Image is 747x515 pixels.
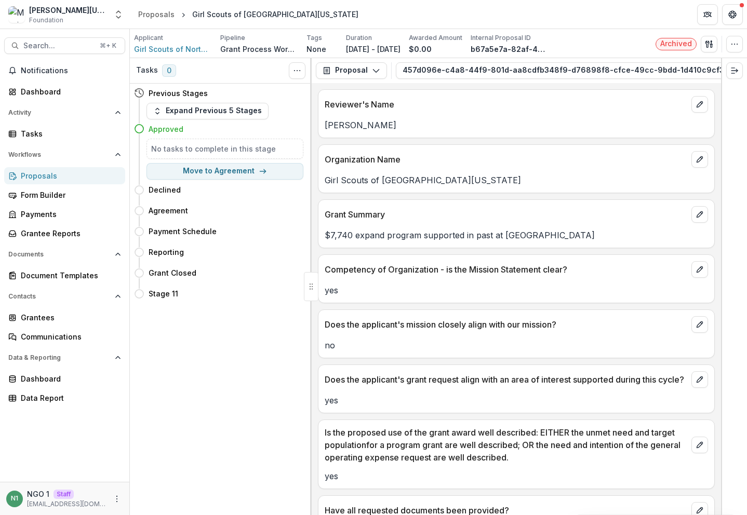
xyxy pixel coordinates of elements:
[98,40,118,51] div: ⌘ + K
[21,66,121,75] span: Notifications
[134,44,212,55] a: Girl Scouts of Northern [US_STATE] Inc
[4,206,125,223] a: Payments
[21,373,117,384] div: Dashboard
[697,4,718,25] button: Partners
[660,39,692,48] span: Archived
[8,151,111,158] span: Workflows
[4,288,125,305] button: Open Contacts
[4,104,125,121] button: Open Activity
[220,44,298,55] p: Grant Process Workflow
[54,490,74,499] p: Staff
[4,328,125,345] a: Communications
[27,499,106,509] p: [EMAIL_ADDRESS][DOMAIN_NAME]
[21,128,117,139] div: Tasks
[325,174,708,186] p: Girl Scouts of [GEOGRAPHIC_DATA][US_STATE]
[409,33,462,43] p: Awarded Amount
[111,493,123,505] button: More
[4,125,125,142] a: Tasks
[21,170,117,181] div: Proposals
[8,293,111,300] span: Contacts
[134,33,163,43] p: Applicant
[8,109,111,116] span: Activity
[8,251,111,258] span: Documents
[691,261,708,278] button: edit
[138,9,175,20] div: Proposals
[4,167,125,184] a: Proposals
[691,151,708,168] button: edit
[146,163,303,180] button: Move to Agreement
[4,37,125,54] button: Search...
[691,206,708,223] button: edit
[149,205,188,216] h4: Agreement
[316,62,387,79] button: Proposal
[325,339,708,351] p: no
[149,267,196,278] h4: Grant Closed
[346,44,401,55] p: [DATE] - [DATE]
[21,228,117,239] div: Grantee Reports
[192,9,358,20] div: Girl Scouts of [GEOGRAPHIC_DATA][US_STATE]
[325,284,708,296] p: yes
[149,247,184,257] h4: Reporting
[27,489,49,499] p: NGO 1
[162,64,176,77] span: 0
[726,62,743,79] button: Expand right
[325,229,708,241] p: $7,740 expand program supported in past at [GEOGRAPHIC_DATA]
[346,33,372,43] p: Duration
[4,370,125,387] a: Dashboard
[149,88,208,99] h4: Previous Stages
[146,103,269,119] button: Expand Previous 5 Stages
[471,33,531,43] p: Internal Proposal ID
[21,270,117,281] div: Document Templates
[134,7,179,22] a: Proposals
[471,44,549,55] p: b67a5e7a-82af-4dc1-9f49-e2f66dfc52b0
[4,146,125,163] button: Open Workflows
[4,309,125,326] a: Grantees
[29,16,63,25] span: Foundation
[4,225,125,242] a: Grantee Reports
[134,7,363,22] nav: breadcrumb
[325,394,708,406] p: yes
[325,98,687,111] p: Reviewer's Name
[4,62,125,79] button: Notifications
[325,119,708,131] p: [PERSON_NAME]
[306,33,322,43] p: Tags
[325,426,687,464] p: Is the proposed use of the grant award well described: EITHER the unmet need and target populatio...
[11,495,18,502] div: NGO 1
[136,66,158,75] h3: Tasks
[325,153,687,166] p: Organization Name
[151,143,299,154] h5: No tasks to complete in this stage
[23,42,94,50] span: Search...
[149,288,178,299] h4: Stage 11
[21,312,117,323] div: Grantees
[149,124,183,134] h4: Approved
[29,5,107,16] div: [PERSON_NAME][US_STATE] [PERSON_NAME] Data Sandbox V1
[4,186,125,204] a: Form Builder
[220,33,245,43] p: Pipeline
[4,349,125,366] button: Open Data & Reporting
[21,331,117,342] div: Communications
[8,354,111,361] span: Data & Reporting
[691,316,708,333] button: edit
[409,44,432,55] p: $0.00
[4,267,125,284] a: Document Templates
[306,44,326,55] p: None
[111,4,126,25] button: Open entity switcher
[4,83,125,100] a: Dashboard
[21,86,117,97] div: Dashboard
[149,226,217,237] h4: Payment Schedule
[21,392,117,403] div: Data Report
[289,62,305,79] button: Toggle View Cancelled Tasks
[325,373,687,386] p: Does the applicant's grant request align with an area of interest supported during this cycle?
[8,6,25,23] img: Mimi Washington Starrett Data Sandbox V1
[722,4,743,25] button: Get Help
[325,208,687,221] p: Grant Summary
[325,263,687,276] p: Competency of Organization - is the Mission Statement clear?
[691,437,708,453] button: edit
[21,189,117,200] div: Form Builder
[325,318,687,331] p: Does the applicant's mission closely align with our mission?
[691,96,708,113] button: edit
[4,246,125,263] button: Open Documents
[325,470,708,482] p: yes
[4,389,125,406] a: Data Report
